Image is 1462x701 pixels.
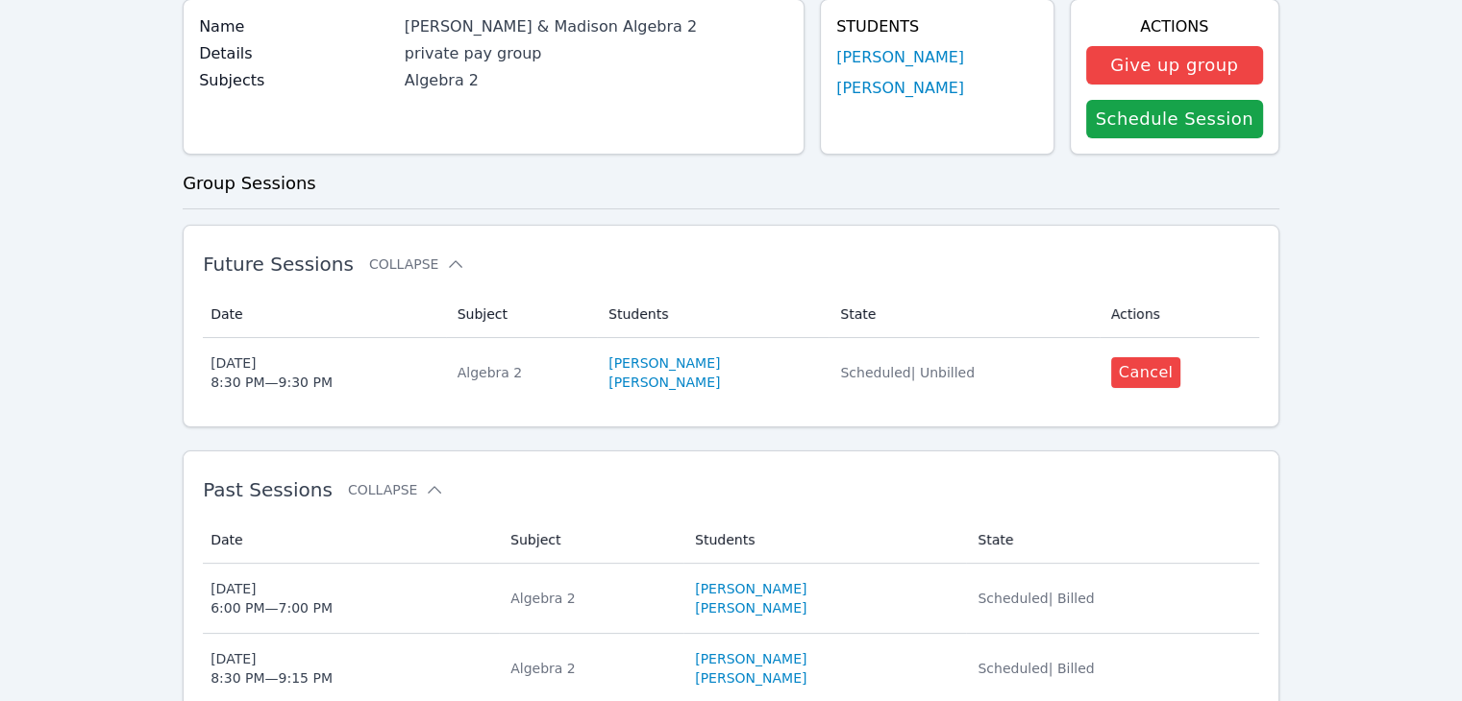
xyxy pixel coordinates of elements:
div: [PERSON_NAME] & Madison Algebra 2 [405,15,788,38]
div: Algebra 2 [458,363,585,382]
button: Cancel [1111,357,1181,388]
a: [PERSON_NAME] [836,77,964,100]
th: Date [203,517,499,564]
button: Collapse [348,480,444,499]
div: [DATE] 8:30 PM — 9:15 PM [211,649,333,688]
a: [PERSON_NAME] [608,373,720,392]
div: [DATE] 8:30 PM — 9:30 PM [211,353,333,392]
a: [PERSON_NAME] [836,46,964,69]
button: Give up group [1086,46,1263,85]
a: [PERSON_NAME] [695,649,806,668]
label: Name [199,15,393,38]
span: Past Sessions [203,478,333,501]
a: [PERSON_NAME] [695,579,806,598]
th: State [829,291,1099,338]
a: Schedule Session [1086,100,1263,138]
label: Details [199,42,393,65]
th: Date [203,291,446,338]
div: Algebra 2 [510,589,672,608]
button: Collapse [369,254,465,274]
th: Students [683,517,966,564]
span: Future Sessions [203,253,354,276]
span: Scheduled | Unbilled [840,365,975,380]
h4: Students [836,15,1037,38]
th: State [966,517,1259,564]
th: Actions [1100,291,1259,338]
div: Algebra 2 [510,659,672,678]
tr: [DATE]6:00 PM—7:00 PMAlgebra 2[PERSON_NAME][PERSON_NAME]Scheduled| Billed [203,564,1259,634]
th: Subject [446,291,597,338]
div: Algebra 2 [405,69,788,92]
label: Subjects [199,69,393,92]
h3: Group Sessions [183,170,1279,197]
div: [DATE] 6:00 PM — 7:00 PM [211,579,333,617]
div: private pay group [405,42,788,65]
span: Scheduled | Billed [978,591,1094,606]
span: Scheduled | Billed [978,661,1094,676]
h4: Actions [1086,15,1263,38]
a: [PERSON_NAME] [608,353,720,373]
a: [PERSON_NAME] [695,598,806,617]
a: [PERSON_NAME] [695,668,806,688]
th: Subject [499,517,683,564]
th: Students [597,291,829,338]
tr: [DATE]8:30 PM—9:30 PMAlgebra 2[PERSON_NAME][PERSON_NAME]Scheduled| UnbilledCancel [203,338,1259,407]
